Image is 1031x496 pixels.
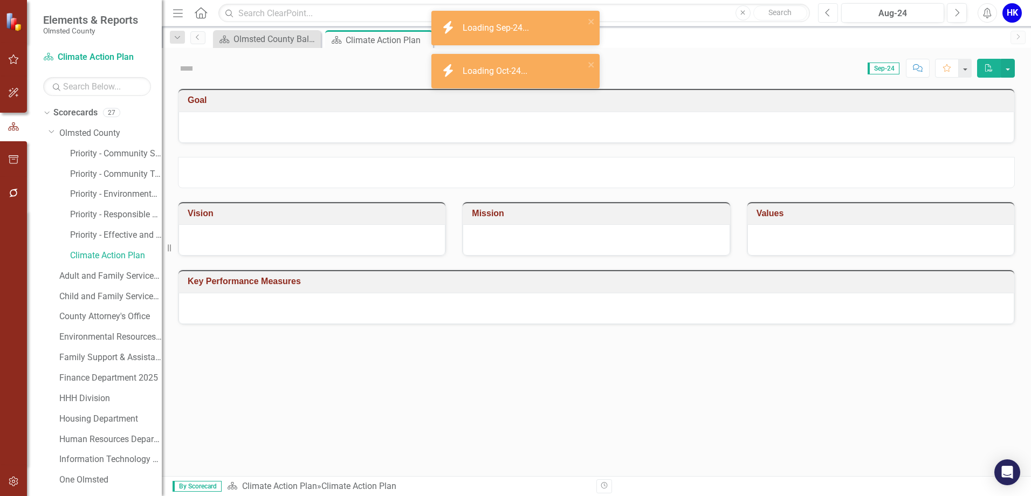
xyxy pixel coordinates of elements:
[188,209,440,218] h3: Vision
[59,311,162,323] a: County Attorney's Office
[59,331,162,343] a: Environmental Resources Department
[178,60,195,77] img: Not Defined
[70,168,162,181] a: Priority - Community Trust and Engagement
[757,209,1009,218] h3: Values
[346,33,430,47] div: Climate Action Plan
[216,32,318,46] a: Olmsted County Balanced Scorecard
[868,63,899,74] span: Sep-24
[5,12,24,31] img: ClearPoint Strategy
[59,413,162,425] a: Housing Department
[768,8,792,17] span: Search
[233,32,318,46] div: Olmsted County Balanced Scorecard
[753,5,807,20] button: Search
[59,291,162,303] a: Child and Family Services Department
[53,107,98,119] a: Scorecards
[70,250,162,262] a: Climate Action Plan
[588,15,595,27] button: close
[59,270,162,283] a: Adult and Family Services Department
[43,77,151,96] input: Search Below...
[70,148,162,160] a: Priority - Community Safety and Wellbeing
[59,453,162,466] a: Information Technology Solutions 2025
[59,392,162,405] a: HHH Division
[59,127,162,140] a: Olmsted County
[472,209,724,218] h3: Mission
[227,480,588,493] div: »
[242,481,317,491] a: Climate Action Plan
[994,459,1020,485] div: Open Intercom Messenger
[321,481,396,491] div: Climate Action Plan
[173,481,222,492] span: By Scorecard
[463,65,530,78] div: Loading Oct-24...
[188,277,1009,286] h3: Key Performance Measures
[59,433,162,446] a: Human Resources Department
[463,22,532,35] div: Loading Sep-24...
[59,352,162,364] a: Family Support & Assistance Department
[43,51,151,64] a: Climate Action Plan
[59,372,162,384] a: Finance Department 2025
[70,229,162,242] a: Priority - Effective and Engaged Workforce
[70,188,162,201] a: Priority - Environmental Sustainability
[43,13,138,26] span: Elements & Reports
[845,7,940,20] div: Aug-24
[841,3,944,23] button: Aug-24
[218,4,810,23] input: Search ClearPoint...
[43,26,138,35] small: Olmsted County
[588,58,595,71] button: close
[103,108,120,118] div: 27
[1002,3,1022,23] button: HK
[59,474,162,486] a: One Olmsted
[70,209,162,221] a: Priority - Responsible Growth and Development
[188,95,1009,105] h3: Goal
